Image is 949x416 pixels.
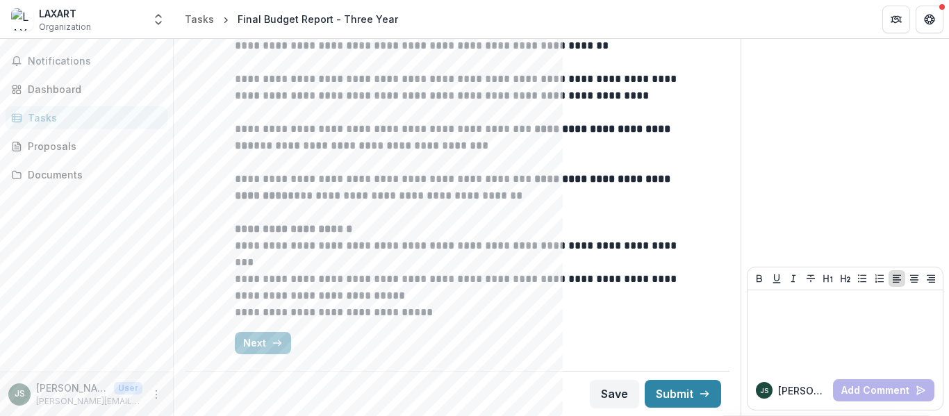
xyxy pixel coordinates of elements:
button: Notifications [6,50,167,72]
button: Strike [802,270,819,287]
p: [PERSON_NAME][EMAIL_ADDRESS][DOMAIN_NAME] [36,395,142,408]
button: Ordered List [871,270,888,287]
div: Jeremy Steinke [15,390,25,399]
button: Bullet List [854,270,870,287]
div: Tasks [28,110,156,125]
button: Open entity switcher [149,6,168,33]
span: Notifications [28,56,162,67]
button: More [148,386,165,403]
div: Dashboard [28,82,156,97]
button: Italicize [785,270,802,287]
nav: breadcrumb [179,9,404,29]
button: Save [590,380,639,408]
a: Tasks [179,9,220,29]
button: Bold [751,270,768,287]
button: Align Right [923,270,939,287]
div: Documents [28,167,156,182]
div: LAXART [39,6,91,21]
a: Dashboard [6,78,167,101]
button: Align Center [906,270,923,287]
a: Proposals [6,135,167,158]
button: Submit [645,380,721,408]
button: Next [235,332,291,354]
div: Jeremy Steinke [760,388,768,394]
button: Align Left [889,270,905,287]
div: Proposals [28,139,156,153]
a: Documents [6,163,167,186]
button: Heading 1 [820,270,836,287]
div: Final Budget Report - Three Year [238,12,398,26]
button: Underline [768,270,785,287]
a: Tasks [6,106,167,129]
span: Organization [39,21,91,33]
p: [PERSON_NAME] [36,381,108,395]
div: Tasks [185,12,214,26]
p: User [114,382,142,394]
p: [PERSON_NAME] [778,383,827,398]
button: Add Comment [833,379,934,401]
button: Heading 2 [837,270,854,287]
button: Partners [882,6,910,33]
button: Get Help [916,6,943,33]
img: LAXART [11,8,33,31]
